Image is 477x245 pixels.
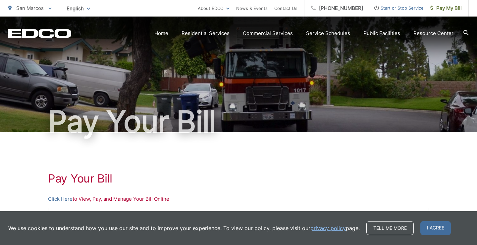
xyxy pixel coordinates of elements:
a: Public Facilities [363,29,400,37]
a: Home [154,29,168,37]
span: English [62,3,95,14]
a: Click Here [48,195,73,203]
a: privacy policy [310,224,346,232]
h1: Pay Your Bill [48,172,429,185]
a: Resource Center [413,29,453,37]
a: Commercial Services [243,29,293,37]
a: Tell me more [366,221,414,235]
h1: Pay Your Bill [8,105,469,138]
a: Service Schedules [306,29,350,37]
a: EDCD logo. Return to the homepage. [8,29,71,38]
span: San Marcos [16,5,44,11]
p: We use cookies to understand how you use our site and to improve your experience. To view our pol... [8,224,360,232]
span: I agree [420,221,451,235]
a: Residential Services [182,29,230,37]
a: About EDCO [198,4,230,12]
a: News & Events [236,4,268,12]
span: Pay My Bill [430,4,462,12]
p: to View, Pay, and Manage Your Bill Online [48,195,429,203]
a: Contact Us [274,4,297,12]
